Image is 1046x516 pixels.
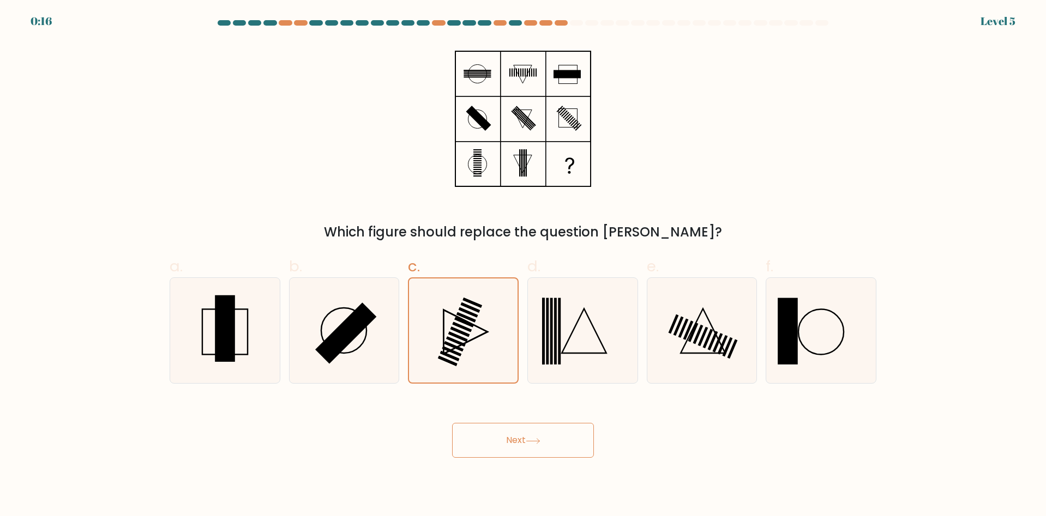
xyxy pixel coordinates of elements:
[527,256,540,277] span: d.
[452,423,594,458] button: Next
[170,256,183,277] span: a.
[31,13,52,29] div: 0:16
[981,13,1015,29] div: Level 5
[766,256,773,277] span: f.
[647,256,659,277] span: e.
[289,256,302,277] span: b.
[408,256,420,277] span: c.
[176,222,870,242] div: Which figure should replace the question [PERSON_NAME]?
